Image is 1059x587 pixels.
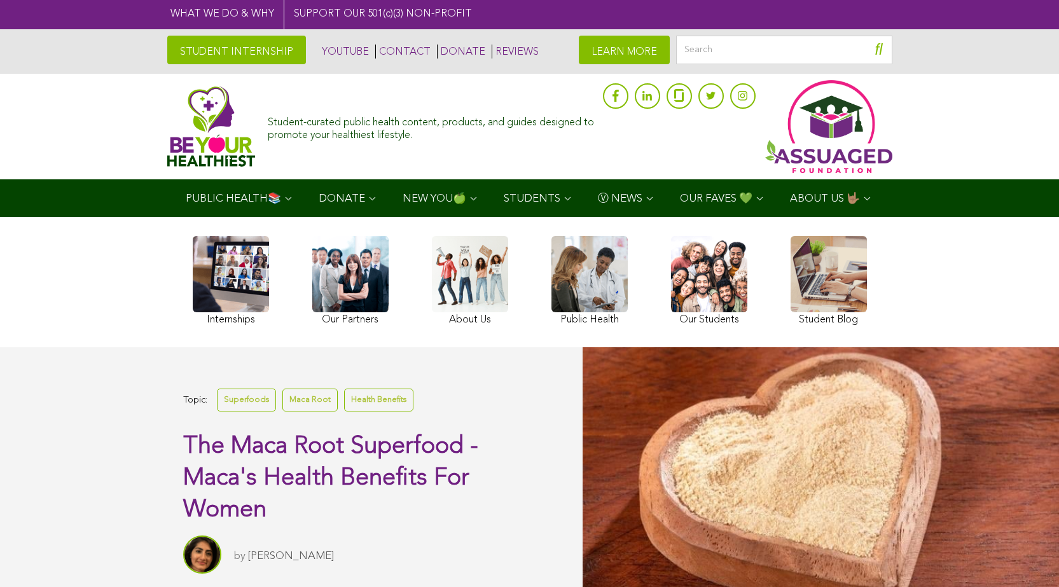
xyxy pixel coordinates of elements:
[167,86,256,167] img: Assuaged
[319,193,365,204] span: DONATE
[504,193,560,204] span: STUDENTS
[790,193,860,204] span: ABOUT US 🤟🏽
[437,45,485,59] a: DONATE
[282,389,338,411] a: Maca Root
[217,389,276,411] a: Superfoods
[319,45,369,59] a: YOUTUBE
[186,193,281,204] span: PUBLIC HEALTH📚
[183,434,478,522] span: The Maca Root Superfood - Maca's Health Benefits For Women
[234,551,246,562] span: by
[765,80,892,173] img: Assuaged App
[579,36,670,64] a: LEARN MORE
[167,36,306,64] a: STUDENT INTERNSHIP
[375,45,431,59] a: CONTACT
[676,36,892,64] input: Search
[674,89,683,102] img: glassdoor
[492,45,539,59] a: REVIEWS
[183,535,221,574] img: Sitara Darvish
[403,193,466,204] span: NEW YOU🍏
[598,193,642,204] span: Ⓥ NEWS
[248,551,334,562] a: [PERSON_NAME]
[995,526,1059,587] iframe: Chat Widget
[344,389,413,411] a: Health Benefits
[268,111,596,141] div: Student-curated public health content, products, and guides designed to promote your healthiest l...
[167,179,892,217] div: Navigation Menu
[183,392,207,409] span: Topic:
[680,193,752,204] span: OUR FAVES 💚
